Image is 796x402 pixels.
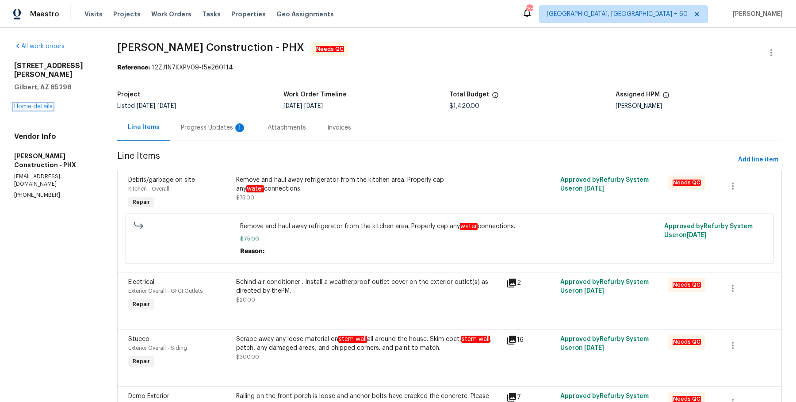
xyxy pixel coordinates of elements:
div: Behind air conditioner . Install a weatherproof outlet cover on the exterior outlet(s) as directe... [236,278,501,295]
span: [DATE] [584,288,604,294]
span: . [264,248,266,254]
h4: Vendor Info [14,132,96,141]
p: [EMAIL_ADDRESS][DOMAIN_NAME] [14,173,96,188]
span: [DATE] [283,103,302,109]
em: water [460,223,478,230]
span: Projects [113,10,141,19]
div: 722 [526,5,532,14]
div: 12ZJ1N7KXPV09-f5e260114 [117,63,782,72]
span: [DATE] [137,103,155,109]
em: Needs QC [673,180,701,186]
span: The total cost of line items that have been proposed by Opendoor. This sum includes line items th... [492,92,499,103]
h5: [PERSON_NAME] Construction - PHX [14,152,96,169]
p: [PHONE_NUMBER] [14,191,96,199]
span: [GEOGRAPHIC_DATA], [GEOGRAPHIC_DATA] + 60 [547,10,688,19]
span: [DATE] [584,186,604,192]
span: [DATE] [157,103,176,109]
span: [DATE] [687,232,707,238]
div: Scrape away any loose material on all around the house. Skim coat, , patch, any damaged areas, an... [236,335,501,352]
em: Needs QC [316,46,344,52]
a: All work orders [14,43,65,50]
a: Home details [14,103,53,110]
span: Remove and haul away refrigerator from the kitchen area. Properly cap any connections. [240,222,659,231]
div: Line Items [128,123,160,132]
div: Remove and haul away refrigerator from the kitchen area. Properly cap any connections. [236,176,501,193]
h5: Total Budget [449,92,489,98]
h5: Assigned HPM [616,92,660,98]
em: stem wall [338,336,367,343]
b: Reference: [117,65,150,71]
em: Needs QC [673,282,701,288]
span: $75.00 [236,195,254,200]
em: water [246,185,264,192]
span: Electrical [128,279,154,285]
span: Demo Exterior [128,393,169,399]
div: 16 [506,335,555,345]
div: Attachments [268,123,306,132]
span: Line Items [117,152,735,168]
span: Approved by Refurby System User on [560,279,649,294]
span: [PERSON_NAME] Construction - PHX [117,42,304,53]
span: Properties [231,10,266,19]
span: Reason: [240,248,264,254]
span: - [283,103,323,109]
span: Approved by Refurby System User on [560,336,649,351]
span: $300.00 [236,354,259,360]
span: - [137,103,176,109]
span: The hpm assigned to this work order. [662,92,670,103]
span: Repair [129,300,153,309]
div: Invoices [327,123,351,132]
span: $75.00 [240,234,659,243]
span: Kitchen - Overall [128,186,169,191]
span: Debris/garbage on site [128,177,195,183]
span: Maestro [30,10,59,19]
h5: Work Order Timeline [283,92,347,98]
div: 1 [235,123,244,132]
em: stem wall [461,336,490,343]
span: [DATE] [584,345,604,351]
div: Progress Updates [181,123,246,132]
span: Tasks [202,11,221,17]
div: 2 [506,278,555,288]
h2: [STREET_ADDRESS][PERSON_NAME] [14,61,96,79]
span: [DATE] [304,103,323,109]
span: Approved by Refurby System User on [560,177,649,192]
span: Exterior Overall - Siding [128,345,187,351]
span: Repair [129,357,153,366]
span: Repair [129,198,153,207]
button: Add line item [735,152,782,168]
em: Needs QC [673,396,701,402]
h5: Project [117,92,140,98]
span: Stucco [128,336,149,342]
span: Exterior Overall - GFCI Outlets [128,288,203,294]
span: $1,420.00 [449,103,479,109]
h5: Gilbert, AZ 85298 [14,83,96,92]
span: Add line item [738,154,778,165]
span: $20.00 [236,297,255,302]
span: Geo Assignments [276,10,334,19]
span: Listed [117,103,176,109]
em: Needs QC [673,339,701,345]
span: Visits [84,10,103,19]
span: [PERSON_NAME] [729,10,783,19]
div: [PERSON_NAME] [616,103,782,109]
span: Work Orders [151,10,191,19]
span: Approved by Refurby System User on [664,223,753,238]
